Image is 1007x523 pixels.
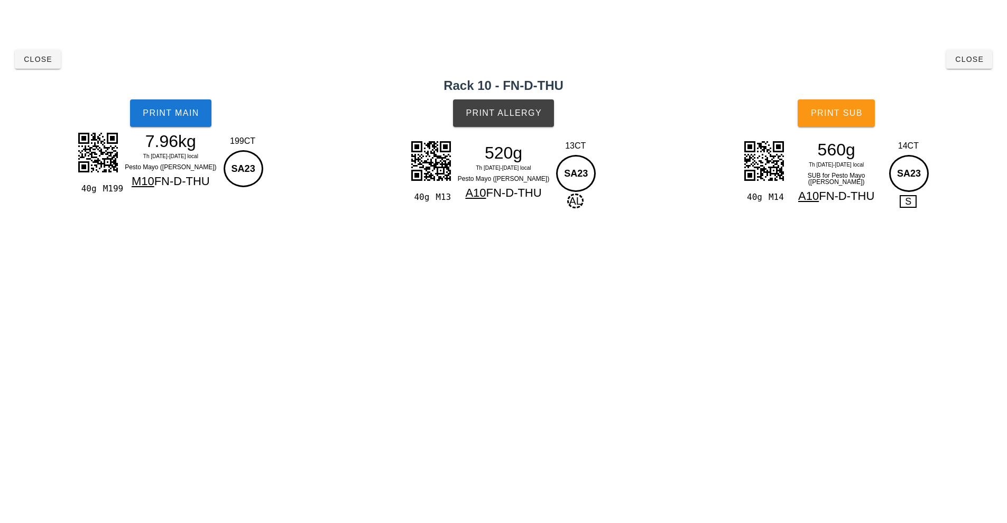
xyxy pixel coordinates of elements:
[6,76,1001,95] h2: Rack 10 - FN-D-THU
[224,150,263,187] div: SA23
[955,55,984,63] span: Close
[809,162,864,168] span: Th [DATE]-[DATE] local
[15,50,61,69] button: Close
[737,134,790,187] img: uMFTPoUnDpQAAAAASUVORK5CYII=
[790,142,882,158] div: 560g
[465,108,542,118] span: Print Allergy
[77,182,98,196] div: 40g
[886,140,930,152] div: 14CT
[130,99,211,127] button: Print Main
[553,140,597,152] div: 13CT
[125,133,217,149] div: 7.96kg
[946,50,992,69] button: Close
[556,155,596,192] div: SA23
[458,145,550,161] div: 520g
[142,108,199,118] span: Print Main
[465,186,486,199] span: A10
[743,190,764,204] div: 40g
[99,182,121,196] div: M199
[798,189,819,203] span: A10
[132,175,154,188] span: M10
[23,55,52,63] span: Close
[889,155,929,192] div: SA23
[900,195,917,208] span: S
[221,135,265,148] div: 199CT
[764,190,786,204] div: M14
[431,190,453,204] div: M13
[404,134,457,187] img: pblDAFhTiQCmHlZUin2RI5Iy0x8IBlOgmisqKvAqzqtAqkC1tWhqWSaEPDfwaqgqu0wCd7UHEIMe00OAROSw21slwkZgzZn2I...
[790,170,882,187] div: SUB for Pesto Mayo ([PERSON_NAME])
[71,126,124,179] img: iuPMwTkFUlV4OZmUhmHJ6L5VZNeuWSpwpNraiJwpRepa9g56RkI6CHHA+nKCvt5ViCVIRZyTgEDmdM25dlAUrLNPWQgc9qmPB...
[798,99,875,127] button: Print Sub
[154,175,210,188] span: FN-D-THU
[567,194,583,208] span: AL
[453,99,554,127] button: Print Allergy
[143,153,198,159] span: Th [DATE]-[DATE] local
[125,162,217,172] div: Pesto Mayo ([PERSON_NAME])
[819,189,874,203] span: FN-D-THU
[810,108,863,118] span: Print Sub
[486,186,542,199] span: FN-D-THU
[410,190,431,204] div: 40g
[476,165,531,171] span: Th [DATE]-[DATE] local
[458,173,550,184] div: Pesto Mayo ([PERSON_NAME])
